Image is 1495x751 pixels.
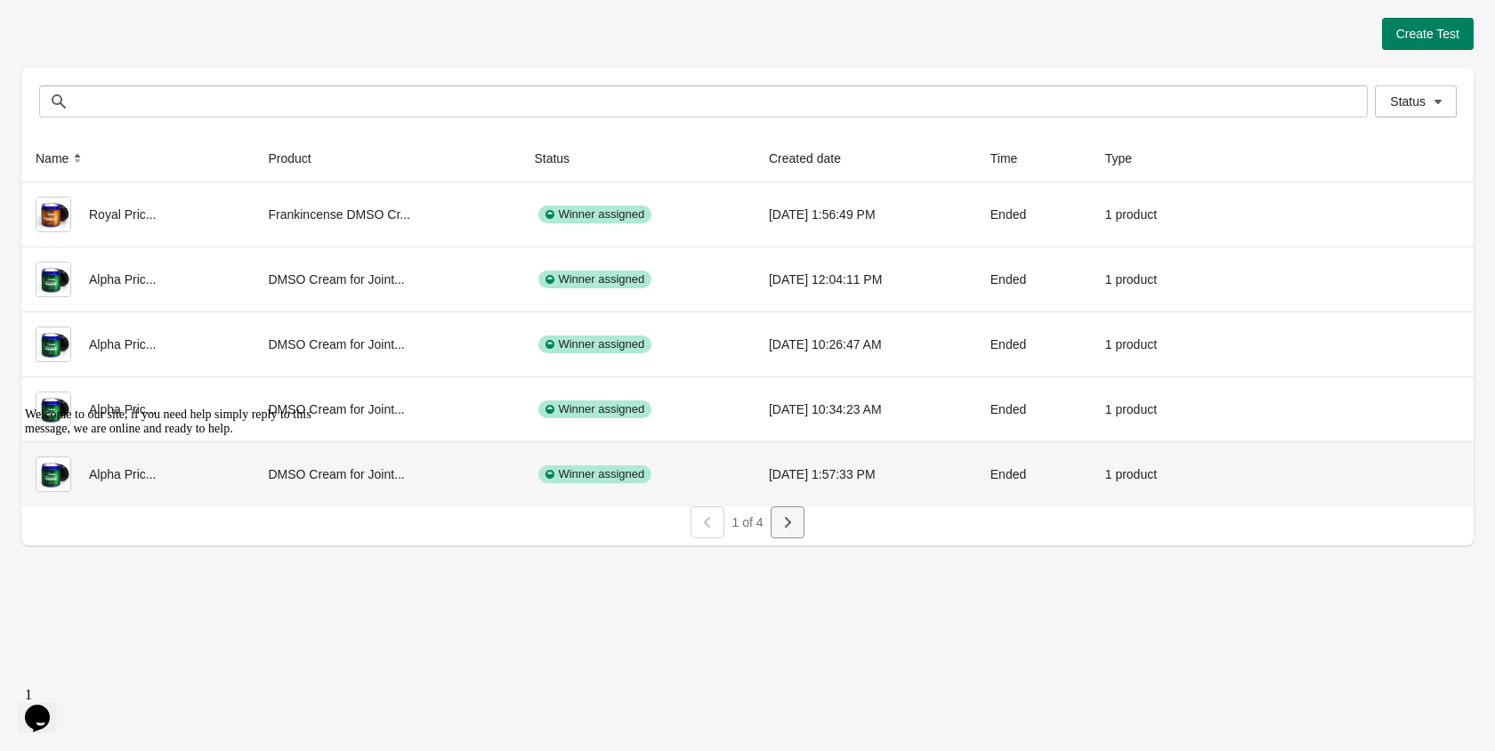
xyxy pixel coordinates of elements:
div: 1 product [1105,262,1202,297]
div: DMSO Cream for Joint... [268,262,505,297]
span: Create Test [1396,27,1459,41]
div: [DATE] 1:56:49 PM [769,197,962,232]
button: Name [28,142,93,174]
div: Winner assigned [538,400,651,418]
div: 1 product [1105,456,1202,492]
div: [DATE] 1:57:33 PM [769,456,962,492]
div: Ended [990,456,1077,492]
div: Ended [990,262,1077,297]
div: Winner assigned [538,271,651,288]
button: Create Test [1382,18,1474,50]
span: Welcome to our site, if you need help simply reply to this message, we are online and ready to help. [7,7,294,35]
div: 1 product [1105,327,1202,362]
div: DMSO Cream for Joint... [268,392,505,427]
div: Ended [990,327,1077,362]
span: 1 of 4 [731,515,763,529]
button: Created date [762,142,866,174]
div: [DATE] 12:04:11 PM [769,262,962,297]
button: Time [983,142,1043,174]
div: 1 product [1105,197,1202,232]
div: [DATE] 10:34:23 AM [769,392,962,427]
div: Alpha Pric... [36,262,239,297]
iframe: chat widget [18,400,338,671]
div: Ended [990,392,1077,427]
div: [DATE] 10:26:47 AM [769,327,962,362]
div: Winner assigned [538,335,651,353]
div: Royal Pric... [36,197,239,232]
div: Winner assigned [538,206,651,223]
div: Alpha Pric... [36,327,239,362]
button: Type [1098,142,1157,174]
div: DMSO Cream for Joint... [268,456,505,492]
div: Frankincense DMSO Cr... [268,197,505,232]
div: Ended [990,197,1077,232]
span: Status [1390,94,1426,109]
div: 1 product [1105,392,1202,427]
iframe: chat widget [18,680,75,733]
div: Alpha Pric... [36,392,239,427]
div: Welcome to our site, if you need help simply reply to this message, we are online and ready to help. [7,7,327,36]
div: Winner assigned [538,465,651,483]
button: Product [261,142,335,174]
button: Status [527,142,594,174]
button: Status [1375,85,1457,117]
div: DMSO Cream for Joint... [268,327,505,362]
